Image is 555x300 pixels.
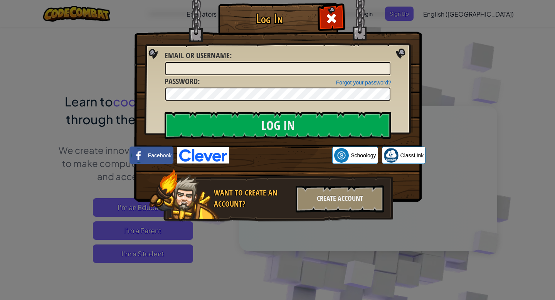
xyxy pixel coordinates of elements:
iframe: Sign in with Google Button [229,147,332,164]
img: clever-logo-blue.png [177,147,229,163]
img: facebook_small.png [131,148,146,163]
span: ClassLink [400,152,424,159]
label: : [165,76,200,87]
span: Facebook [148,152,172,159]
span: Email or Username [165,50,230,61]
div: Create Account [296,185,384,212]
a: Forgot your password? [336,79,391,86]
img: schoology.png [334,148,349,163]
img: classlink-logo-small.png [384,148,399,163]
span: Password [165,76,198,86]
label: : [165,50,232,61]
h1: Log In [220,12,318,25]
div: Want to create an account? [214,187,291,209]
span: Schoology [351,152,376,159]
input: Log In [165,112,391,139]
